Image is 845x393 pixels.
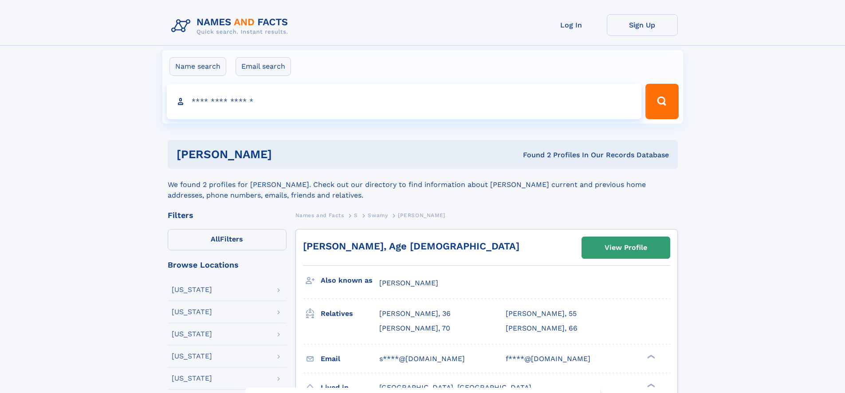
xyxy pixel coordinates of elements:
[607,14,678,36] a: Sign Up
[168,261,287,269] div: Browse Locations
[582,237,670,258] a: View Profile
[303,241,519,252] a: [PERSON_NAME], Age [DEMOGRAPHIC_DATA]
[536,14,607,36] a: Log In
[168,211,287,219] div: Filters
[168,169,678,201] div: We found 2 profiles for [PERSON_NAME]. Check out our directory to find information about [PERSON_...
[368,212,388,218] span: Swamy
[321,273,379,288] h3: Also known as
[605,237,647,258] div: View Profile
[379,279,438,287] span: [PERSON_NAME]
[506,323,578,333] a: [PERSON_NAME], 66
[168,229,287,250] label: Filters
[168,14,295,38] img: Logo Names and Facts
[645,354,656,359] div: ❯
[211,235,220,243] span: All
[172,353,212,360] div: [US_STATE]
[321,306,379,321] h3: Relatives
[295,210,344,221] a: Names and Facts
[379,323,450,333] a: [PERSON_NAME], 70
[368,210,388,221] a: Swamy
[645,382,656,388] div: ❯
[397,150,669,160] div: Found 2 Profiles In Our Records Database
[398,212,445,218] span: [PERSON_NAME]
[172,286,212,293] div: [US_STATE]
[379,383,531,392] span: [GEOGRAPHIC_DATA], [GEOGRAPHIC_DATA]
[236,57,291,76] label: Email search
[167,84,642,119] input: search input
[645,84,678,119] button: Search Button
[172,331,212,338] div: [US_STATE]
[169,57,226,76] label: Name search
[321,351,379,366] h3: Email
[506,309,577,319] a: [PERSON_NAME], 55
[354,210,358,221] a: S
[172,308,212,315] div: [US_STATE]
[172,375,212,382] div: [US_STATE]
[354,212,358,218] span: S
[177,149,397,160] h1: [PERSON_NAME]
[379,309,451,319] a: [PERSON_NAME], 36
